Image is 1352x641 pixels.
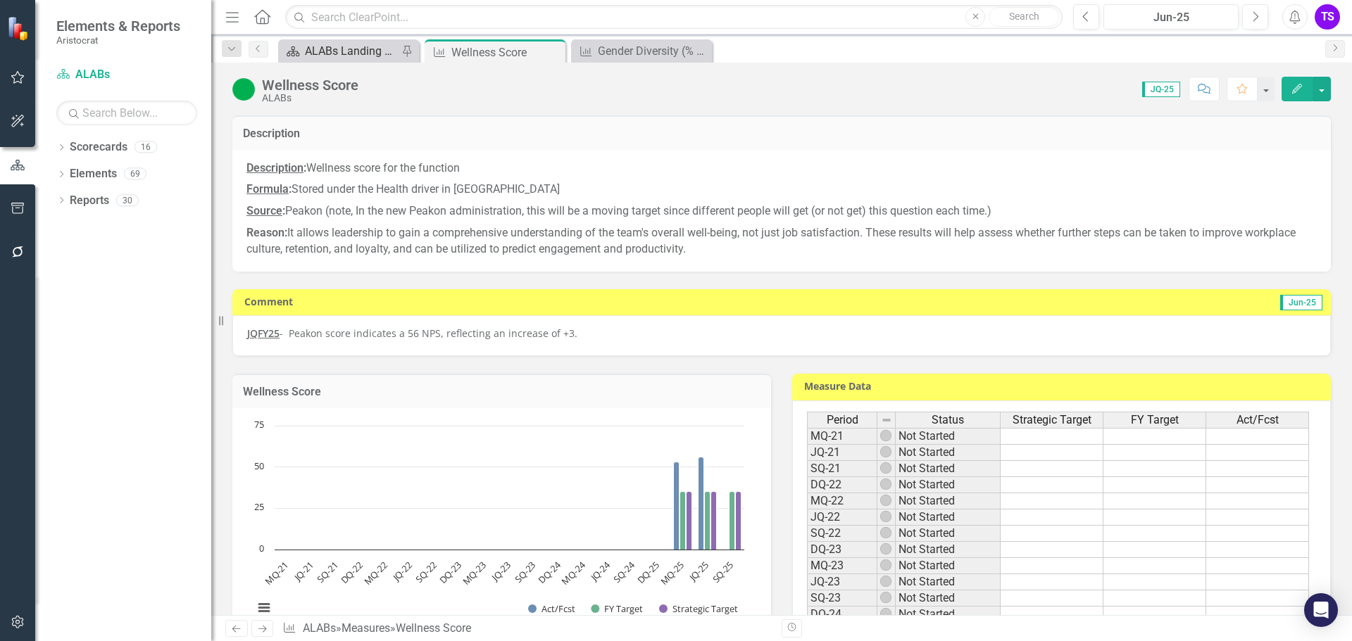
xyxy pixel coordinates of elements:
[880,608,891,619] img: wEE9TsDyXodHwAAAABJRU5ErkJggg==
[575,42,708,60] a: Gender Diversity (% [DEMOGRAPHIC_DATA])
[56,18,180,34] span: Elements & Reports
[262,77,358,93] div: Wellness Score
[587,558,613,584] text: JQ-24
[246,161,306,174] strong: :
[807,574,877,590] td: JQ-23
[686,559,711,584] text: JQ-25
[896,558,1001,574] td: Not Started
[1237,414,1279,426] span: Act/Fcst
[246,419,751,630] svg: Interactive chart
[56,67,197,83] a: ALABs
[804,381,1324,391] h3: Measure Data
[896,445,1001,461] td: Not Started
[246,182,292,196] strong: :
[1142,82,1180,97] span: JQ-25
[512,559,538,585] text: SQ-23
[598,42,708,60] div: Gender Diversity (% [DEMOGRAPHIC_DATA])
[807,558,877,574] td: MQ-23
[246,160,1317,179] p: Wellness score for the function
[896,493,1001,509] td: Not Started
[262,559,291,588] text: MQ-21
[1108,9,1234,26] div: Jun-25
[880,430,891,441] img: wEE9TsDyXodHwAAAABJRU5ErkJggg==
[807,526,877,542] td: SQ-22
[807,607,877,623] td: DQ-24
[880,592,891,603] img: wEE9TsDyXodHwAAAABJRU5ErkJggg==
[259,542,264,554] text: 0
[827,414,858,426] span: Period
[591,602,644,615] button: Show FY Target
[880,511,891,522] img: wEE9TsDyXodHwAAAABJRU5ErkJggg==
[807,509,877,526] td: JQ-22
[116,194,139,206] div: 30
[680,491,686,550] path: MQ-25, 35. FY Target.
[730,491,735,550] path: SQ-25, 35. FY Target.
[880,527,891,538] img: wEE9TsDyXodHwAAAABJRU5ErkJggg==
[896,461,1001,477] td: Not Started
[558,558,588,588] text: MQ-24
[246,226,287,239] strong: Reason:
[687,491,692,550] path: MQ-25, 35. Strategic Target.
[1103,4,1239,30] button: Jun-25
[989,7,1059,27] button: Search
[246,419,757,630] div: Chart. Highcharts interactive chart.
[674,462,680,550] path: MQ-25, 53. Act/Fcst.
[658,559,687,588] text: MQ-25
[807,542,877,558] td: DQ-23
[232,78,255,101] img: On Track
[437,559,464,586] text: DQ-23
[70,166,117,182] a: Elements
[342,621,390,635] a: Measures
[287,491,735,550] g: FY Target, bar series 2 of 3 with 19 bars.
[134,141,157,153] div: 16
[807,445,877,461] td: JQ-21
[896,509,1001,526] td: Not Started
[896,477,1001,493] td: Not Started
[70,193,109,209] a: Reports
[896,428,1001,445] td: Not Started
[896,542,1001,558] td: Not Started
[880,495,891,506] img: wEE9TsDyXodHwAAAABJRU5ErkJggg==
[710,559,736,585] text: SQ-25
[528,602,575,615] button: Show Act/Fcst
[932,414,964,426] span: Status
[881,414,892,426] img: 8DAGhfEEPCf229AAAAAElFTkSuQmCC
[246,204,285,217] strong: :
[1013,414,1091,426] span: Strategic Target
[1315,4,1340,30] div: TS
[254,500,264,513] text: 25
[246,179,1317,201] p: Stored under the Health driver in [GEOGRAPHIC_DATA]
[246,204,282,217] span: Source
[413,559,439,585] text: SQ-22
[896,574,1001,590] td: Not Started
[314,559,340,585] text: SQ-21
[807,493,877,509] td: MQ-22
[451,44,562,61] div: Wellness Score
[247,326,280,340] strong: JQFY25
[290,559,315,584] text: JQ-21
[1131,414,1179,426] span: FY Target
[880,543,891,554] img: wEE9TsDyXodHwAAAABJRU5ErkJggg==
[705,491,711,550] path: JQ-25, 35. FY Target.
[361,559,390,588] text: MQ-22
[70,139,127,156] a: Scorecards
[1009,11,1039,22] span: Search
[282,42,398,60] a: ALABs Landing Page
[7,15,32,41] img: ClearPoint Strategy
[736,491,741,550] path: SQ-25, 35. Strategic Target.
[56,34,180,46] small: Aristocrat
[389,559,415,584] text: JQ-22
[880,478,891,490] img: wEE9TsDyXodHwAAAABJRU5ErkJggg==
[396,621,471,635] div: Wellness Score
[896,526,1001,542] td: Not Started
[634,559,662,586] text: DQ-25
[488,559,513,584] text: JQ-23
[303,621,336,635] a: ALABs
[246,222,1317,258] p: It allows leadership to gain a comprehensive understanding of the team's overall well-being, not ...
[711,491,717,550] path: JQ-25, 35. Strategic Target.
[287,491,741,550] g: Strategic Target, bar series 3 of 3 with 19 bars.
[243,127,1320,140] h3: Description
[880,462,891,474] img: wEE9TsDyXodHwAAAABJRU5ErkJggg==
[1304,593,1338,627] div: Open Intercom Messenger
[124,168,146,180] div: 69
